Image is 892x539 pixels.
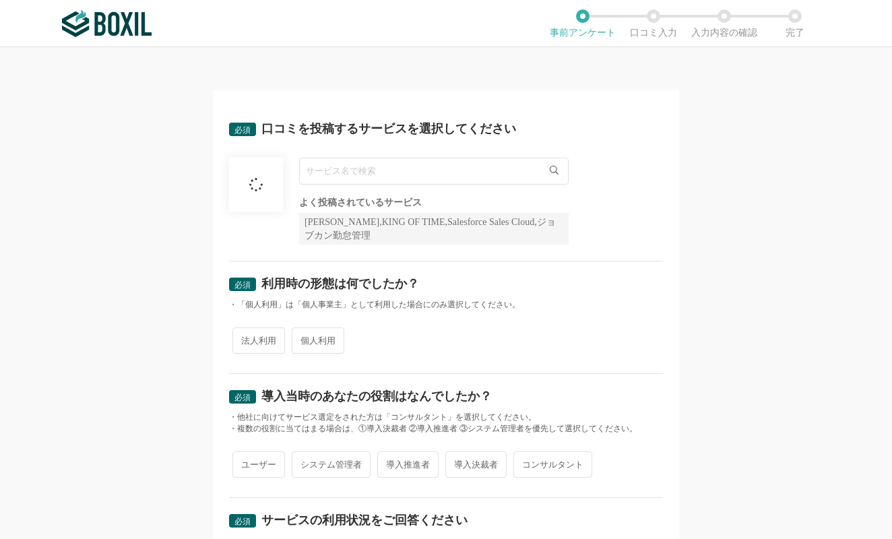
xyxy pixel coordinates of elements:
[299,158,569,185] input: サービス名で検索
[261,390,492,402] div: 導入当時のあなたの役割はなんでしたか？
[292,327,344,354] span: 個人利用
[234,517,251,526] span: 必須
[229,412,663,423] div: ・他社に向けてサービス選定をされた方は「コンサルタント」を選択してください。
[377,451,439,478] span: 導入推進者
[759,9,830,38] li: 完了
[232,451,285,478] span: ユーザー
[62,10,152,37] img: ボクシルSaaS_ロゴ
[547,9,618,38] li: 事前アンケート
[229,423,663,435] div: ・複数の役割に当てはまる場合は、①導入決裁者 ②導入推進者 ③システム管理者を優先して選択してください。
[299,213,569,245] div: [PERSON_NAME],KING OF TIME,Salesforce Sales Cloud,ジョブカン勤怠管理
[261,514,468,526] div: サービスの利用状況をご回答ください
[513,451,592,478] span: コンサルタント
[292,451,371,478] span: システム管理者
[234,393,251,402] span: 必須
[232,327,285,354] span: 法人利用
[261,123,516,135] div: 口コミを投稿するサービスを選択してください
[618,9,689,38] li: 口コミ入力
[299,198,569,208] div: よく投稿されているサービス
[689,9,759,38] li: 入力内容の確認
[229,299,663,311] div: ・「個人利用」は「個人事業主」として利用した場合にのみ選択してください。
[261,278,419,290] div: 利用時の形態は何でしたか？
[234,125,251,135] span: 必須
[445,451,507,478] span: 導入決裁者
[234,280,251,290] span: 必須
